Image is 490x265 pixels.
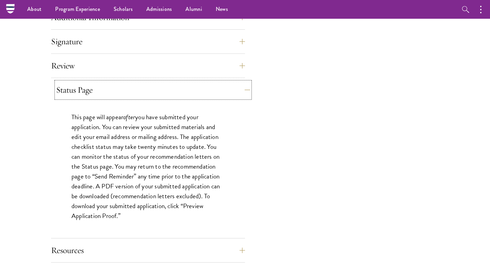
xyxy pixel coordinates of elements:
button: Resources [51,242,245,259]
button: Signature [51,33,245,50]
button: Review [51,58,245,74]
button: Status Page [56,82,250,98]
p: This page will appear you have submitted your application. You can review your submitted material... [71,112,225,221]
em: after [123,112,135,122]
